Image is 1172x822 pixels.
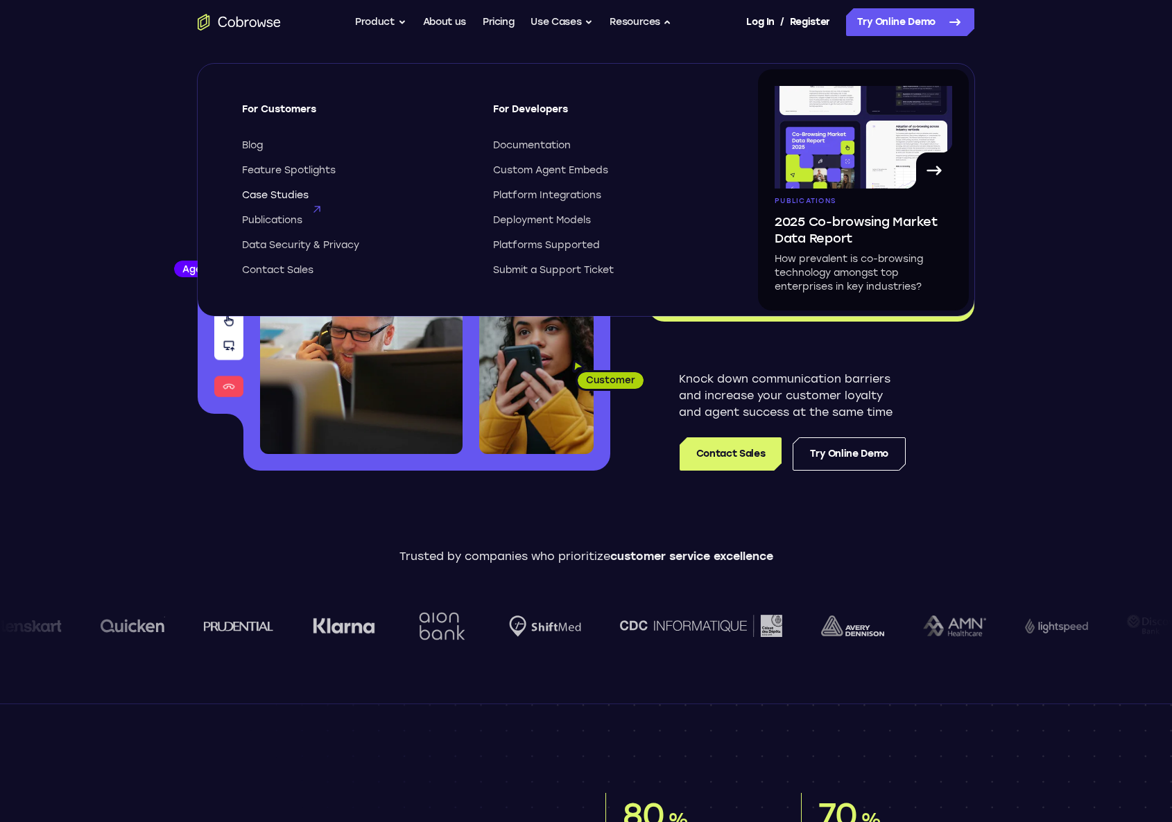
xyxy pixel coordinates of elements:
span: Data Security & Privacy [242,238,359,252]
span: Contact Sales [242,263,313,277]
img: AMN Healthcare [922,615,985,637]
span: Platform Integrations [493,189,601,202]
span: 2025 Co-browsing Market Data Report [775,213,952,247]
img: A page from the browsing market ebook [775,86,952,189]
a: Pricing [483,8,515,36]
img: A customer holding their phone [479,290,594,454]
span: Documentation [493,139,571,152]
img: Klarna [312,618,374,634]
a: Contact Sales [242,263,468,277]
a: Case Studies [242,189,468,202]
a: Blog [242,139,468,152]
p: How prevalent is co-browsing technology amongst top enterprises in key industries? [775,252,952,294]
a: Contact Sales [680,437,782,471]
span: Feature Spotlights [242,164,336,177]
span: Publications [775,197,836,205]
a: Custom Agent Embeds [493,164,719,177]
span: Submit a Support Ticket [493,263,614,277]
a: About us [423,8,466,36]
a: Documentation [493,139,719,152]
span: customer service excellence [610,550,773,563]
button: Use Cases [531,8,593,36]
span: Blog [242,139,263,152]
a: Try Online Demo [846,8,974,36]
button: Product [355,8,406,36]
img: avery-dennison [820,615,884,636]
span: Publications [242,213,302,227]
a: Deployment Models [493,213,719,227]
span: Deployment Models [493,213,591,227]
button: Resources [610,8,672,36]
span: For Customers [242,103,468,128]
a: Log In [746,8,774,36]
span: Custom Agent Embeds [493,164,608,177]
img: CDC Informatique [619,615,782,636]
span: Platforms Supported [493,238,600,252]
a: Submit a Support Ticket [493,263,719,277]
a: Register [790,8,830,36]
img: Aion Bank [413,598,469,654]
a: Try Online Demo [793,437,906,471]
span: / [780,14,784,30]
a: Platforms Supported [493,238,719,252]
a: Go to the home page [198,14,281,30]
span: For Developers [493,103,719,128]
span: Case Studies [242,189,309,202]
img: A customer support agent talking on the phone [260,207,463,454]
a: Publications [242,213,468,227]
a: Platform Integrations [493,189,719,202]
a: Data Security & Privacy [242,238,468,252]
img: prudential [203,620,273,631]
img: Shiftmed [508,615,580,637]
a: Feature Spotlights [242,164,468,177]
p: Knock down communication barriers and increase your customer loyalty and agent success at the sam... [679,371,906,421]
